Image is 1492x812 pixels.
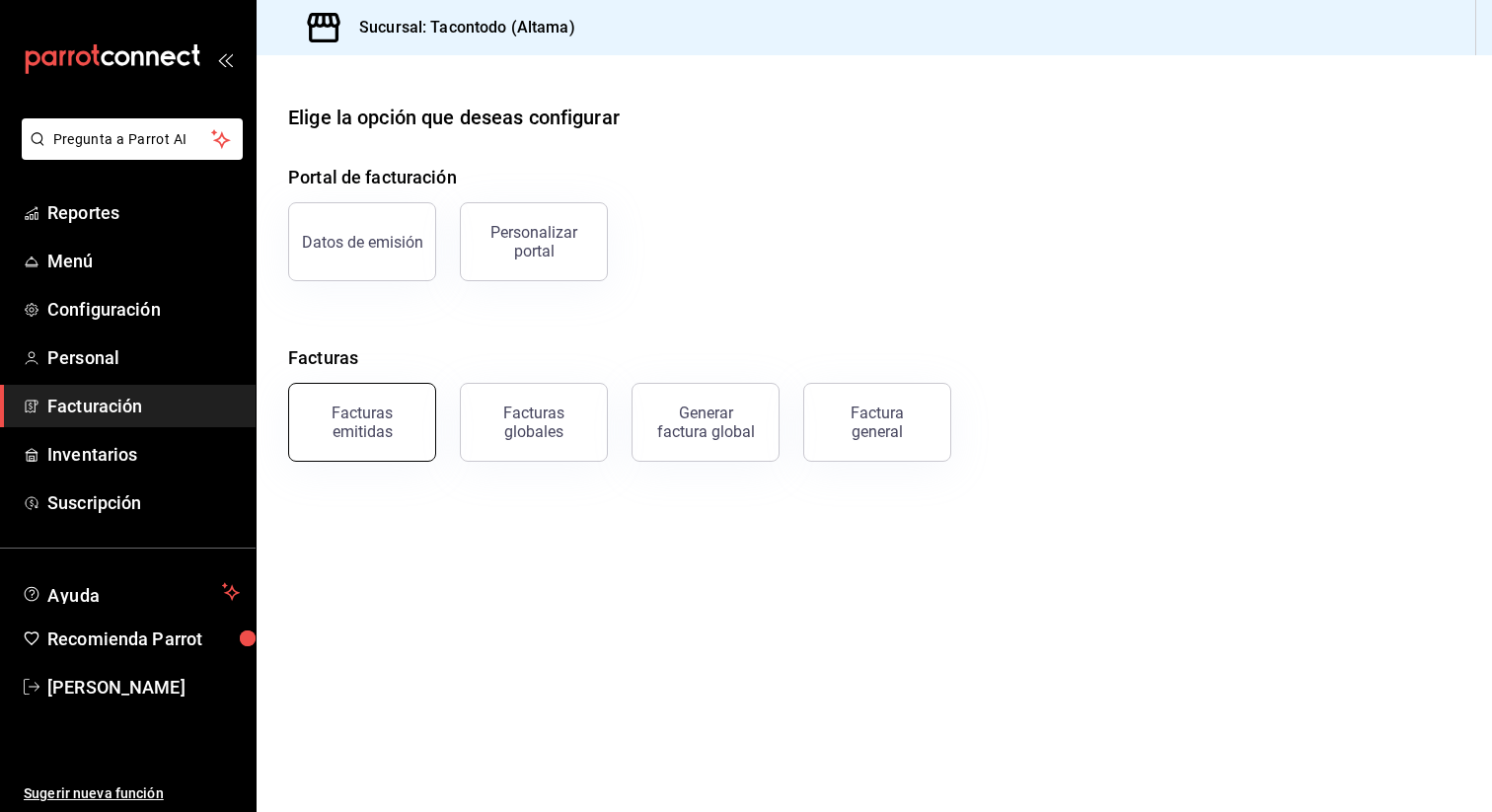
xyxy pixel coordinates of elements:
[14,143,243,164] a: Pregunta a Parrot AI
[288,103,620,132] div: Elige la opción que deseas configurar
[288,383,436,462] button: Facturas emitidas
[632,383,780,462] button: Generar factura global
[460,202,608,281] button: Personalizar portal
[24,783,240,804] span: Sugerir nueva función
[47,626,240,652] span: Recomienda Parrot
[47,441,240,468] span: Inventarios
[828,404,927,441] div: Factura general
[288,344,1460,371] h4: Facturas
[301,404,423,441] div: Facturas emitidas
[22,118,243,160] button: Pregunta a Parrot AI
[47,248,240,274] span: Menú
[47,344,240,371] span: Personal
[473,404,595,441] div: Facturas globales
[47,674,240,701] span: [PERSON_NAME]
[288,202,436,281] button: Datos de emisión
[302,233,423,252] div: Datos de emisión
[47,393,240,419] span: Facturación
[217,51,233,67] button: open_drawer_menu
[656,404,755,441] div: Generar factura global
[460,383,608,462] button: Facturas globales
[803,383,951,462] button: Factura general
[288,164,1460,190] h4: Portal de facturación
[53,129,212,150] span: Pregunta a Parrot AI
[47,199,240,226] span: Reportes
[47,489,240,516] span: Suscripción
[473,223,595,260] div: Personalizar portal
[47,296,240,323] span: Configuración
[47,580,214,604] span: Ayuda
[343,16,575,39] h3: Sucursal: Tacontodo (Altama)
